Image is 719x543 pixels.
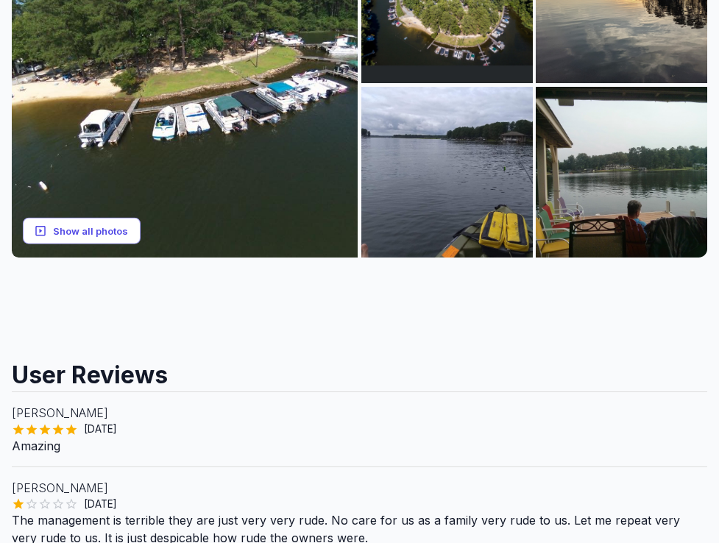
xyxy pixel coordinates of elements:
[12,347,707,391] h2: User Reviews
[78,422,123,436] span: [DATE]
[12,479,707,497] p: [PERSON_NAME]
[12,281,707,347] iframe: Advertisement
[23,217,141,244] button: Show all photos
[12,404,707,422] p: [PERSON_NAME]
[361,87,533,258] img: AAcXr8qFK-CPXXlm0xvtE8mBEgSIFyNzFhKaJIYwM9QBWoDdpUfK-sZjfVaDACpd05GE4US1CT1B2N954AscZENGox0zvlgtF...
[536,87,707,258] img: AAcXr8oFeMQSS687A3xJHOOIOeA7KQvw4xFOXgmtK9-7jawLFe5Bxp0WiR2ttuOR89w_R05AJiE-KO08vk3PetIjQBopzMXY5...
[78,497,123,511] span: [DATE]
[12,437,707,455] p: Amazing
